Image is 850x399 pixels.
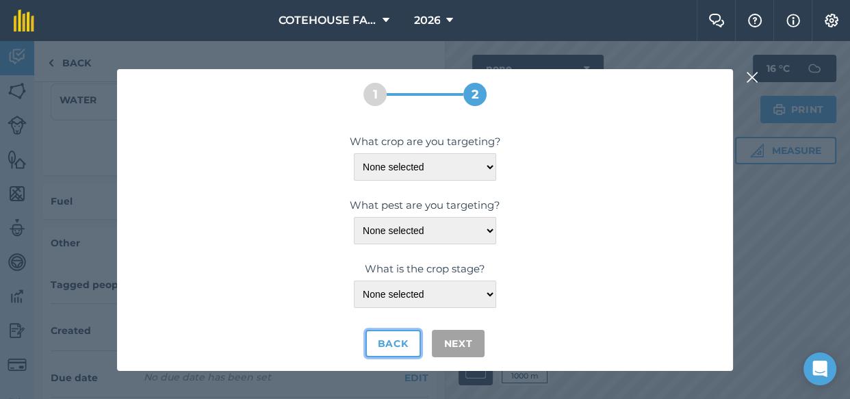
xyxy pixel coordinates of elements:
[363,83,387,106] div: 1
[708,14,725,27] img: Two speech bubbles overlapping with the left bubble in the forefront
[432,330,485,357] button: Next
[131,133,719,150] label: What crop are you targeting?
[14,10,34,31] img: fieldmargin Logo
[747,14,763,27] img: A question mark icon
[463,83,487,106] div: 2
[803,352,836,385] div: Open Intercom Messenger
[279,12,377,29] span: COTEHOUSE FARM
[786,12,800,29] img: svg+xml;base64,PHN2ZyB4bWxucz0iaHR0cDovL3d3dy53My5vcmcvMjAwMC9zdmciIHdpZHRoPSIxNyIgaGVpZ2h0PSIxNy...
[823,14,840,27] img: A cog icon
[131,197,719,214] label: What pest are you targeting?
[131,261,719,277] label: What is the crop stage?
[365,330,421,357] button: Back
[413,12,440,29] span: 2026
[746,69,758,86] img: svg+xml;base64,PHN2ZyB4bWxucz0iaHR0cDovL3d3dy53My5vcmcvMjAwMC9zdmciIHdpZHRoPSIyMiIgaGVpZ2h0PSIzMC...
